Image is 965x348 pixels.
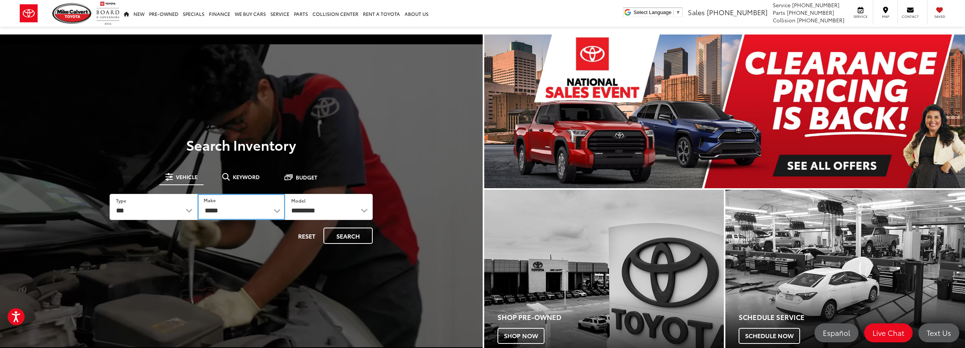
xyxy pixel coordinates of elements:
[707,7,767,17] span: [PHONE_NUMBER]
[497,314,724,321] h4: Shop Pre-Owned
[176,174,198,179] span: Vehicle
[792,1,839,9] span: [PHONE_NUMBER]
[923,328,955,337] span: Text Us
[497,328,544,344] span: Shop Now
[676,9,681,15] span: ▼
[902,14,919,19] span: Contact
[773,1,791,9] span: Service
[773,16,796,24] span: Collision
[204,197,216,203] label: Make
[773,9,785,16] span: Parts
[52,3,93,24] img: Mike Calvert Toyota
[323,228,373,244] button: Search
[739,314,965,321] h4: Schedule Service
[931,14,948,19] span: Saved
[739,328,800,344] span: Schedule Now
[688,7,705,17] span: Sales
[116,197,126,204] label: Type
[869,328,908,337] span: Live Chat
[634,9,672,15] span: Select Language
[296,175,317,180] span: Budget
[233,174,260,179] span: Keyword
[673,9,674,15] span: ​
[852,14,869,19] span: Service
[814,323,858,342] a: Español
[787,9,834,16] span: [PHONE_NUMBER]
[918,323,959,342] a: Text Us
[819,328,854,337] span: Español
[32,137,451,152] h3: Search Inventory
[877,14,894,19] span: Map
[291,197,306,204] label: Model
[634,9,681,15] a: Select Language​
[864,323,913,342] a: Live Chat
[797,16,844,24] span: [PHONE_NUMBER]
[292,228,322,244] button: Reset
